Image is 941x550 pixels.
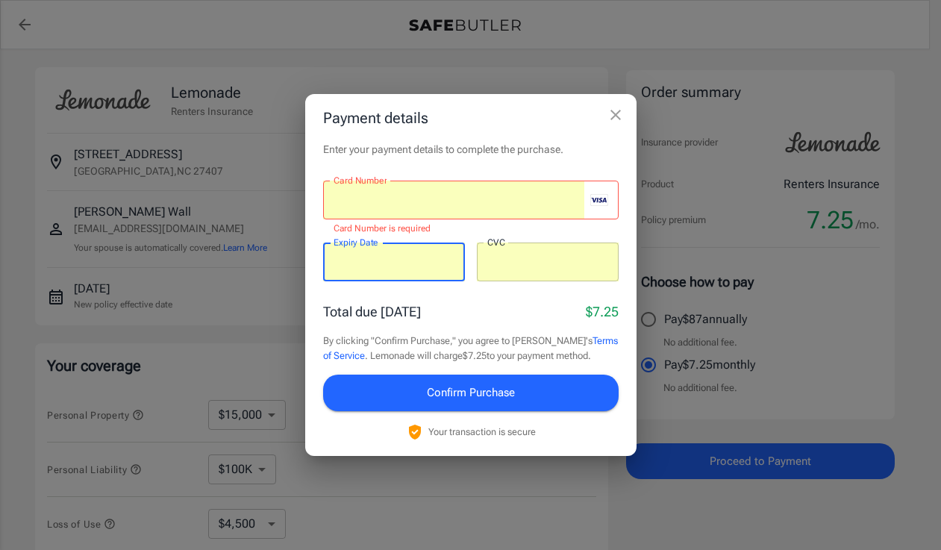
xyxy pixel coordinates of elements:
[323,375,619,410] button: Confirm Purchase
[487,255,608,269] iframe: Secure CVC input frame
[427,383,515,402] span: Confirm Purchase
[334,222,608,237] p: Card Number is required
[334,193,584,207] iframe: Secure card number input frame
[323,142,619,157] p: Enter your payment details to complete the purchase.
[334,236,378,249] label: Expiry Date
[590,194,608,206] svg: visa
[323,335,618,361] a: Terms of Service
[334,255,454,269] iframe: Secure expiration date input frame
[586,301,619,322] p: $7.25
[487,236,505,249] label: CVC
[323,301,421,322] p: Total due [DATE]
[323,334,619,363] p: By clicking "Confirm Purchase," you agree to [PERSON_NAME]'s . Lemonade will charge $7.25 to your...
[428,425,536,439] p: Your transaction is secure
[305,94,637,142] h2: Payment details
[334,174,387,187] label: Card Number
[601,100,631,130] button: close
